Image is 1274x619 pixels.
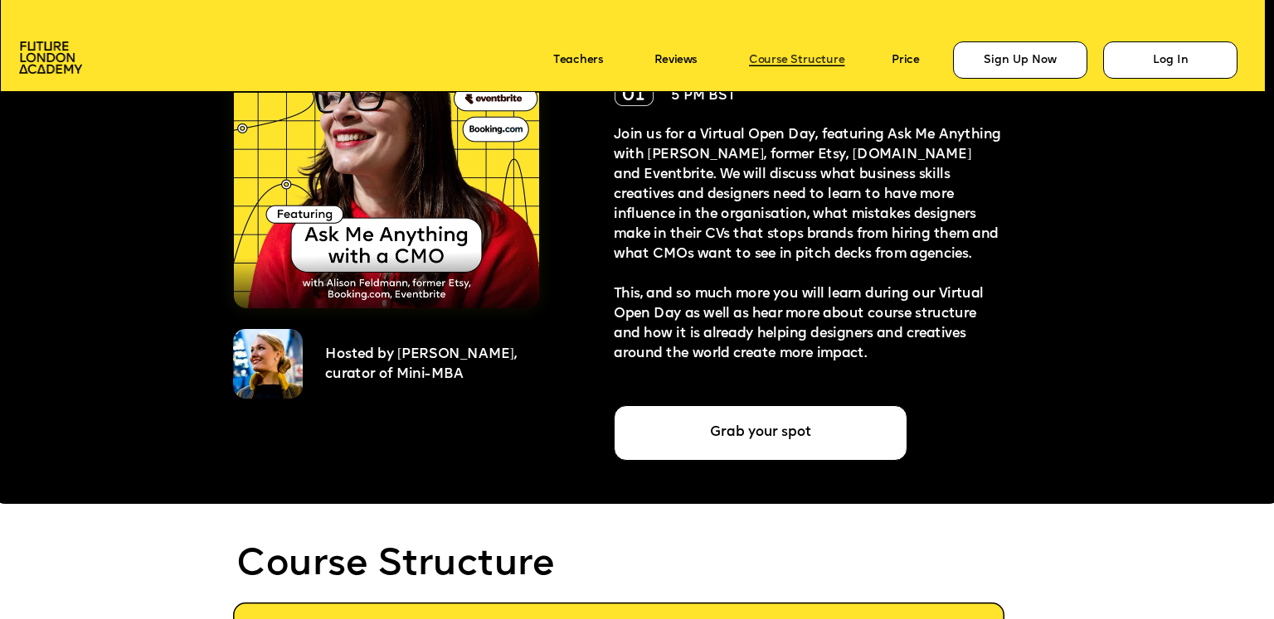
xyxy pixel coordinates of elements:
span: This, and so much more you will learn during our Virtual Open Day as well as hear more about cour... [614,288,987,361]
img: image-aac980e9-41de-4c2d-a048-f29dd30a0068.png [19,41,83,74]
p: Course Structure [236,543,834,587]
a: Price [892,54,919,66]
span: Join us for a Virtual Open Day, featuring Ask Me Anything with [PERSON_NAME], former Etsy, [DOMAI... [614,128,1004,262]
span: 5 PM BST [671,89,736,104]
a: Teachers [553,54,603,66]
a: Course Structure [749,54,845,66]
a: Reviews [654,54,697,66]
span: Hosted by [PERSON_NAME], curator of Mini-MBA [325,348,520,382]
